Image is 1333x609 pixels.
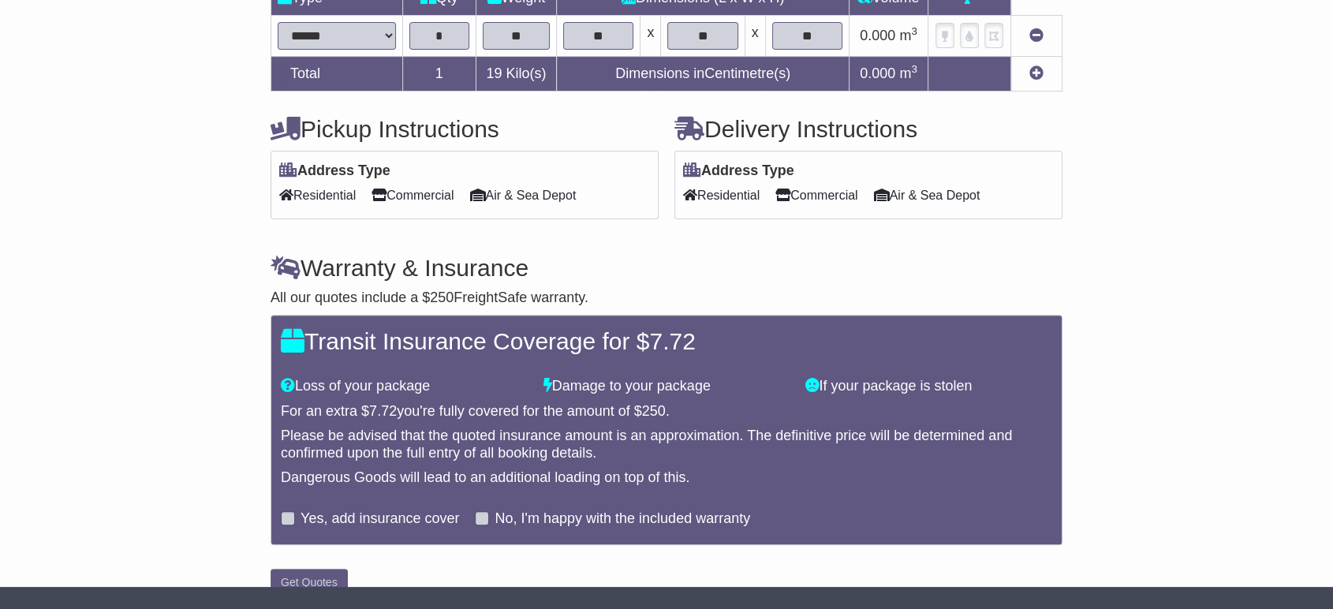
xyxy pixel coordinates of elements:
span: m [899,28,917,43]
div: If your package is stolen [797,378,1060,395]
td: Kilo(s) [476,56,557,91]
sup: 3 [911,25,917,37]
span: 250 [642,403,666,419]
span: 0.000 [860,65,895,81]
div: Dangerous Goods will lead to an additional loading on top of this. [281,469,1052,487]
span: 0.000 [860,28,895,43]
h4: Warranty & Insurance [271,255,1062,281]
td: x [640,15,661,56]
span: Air & Sea Depot [874,183,980,207]
span: m [899,65,917,81]
label: Yes, add insurance cover [301,510,459,528]
td: 1 [403,56,476,91]
td: Dimensions in Centimetre(s) [557,56,849,91]
div: Please be advised that the quoted insurance amount is an approximation. The definitive price will... [281,428,1052,461]
a: Remove this item [1029,28,1044,43]
label: No, I'm happy with the included warranty [495,510,750,528]
span: 7.72 [649,328,695,354]
span: 250 [430,290,454,305]
sup: 3 [911,63,917,75]
h4: Delivery Instructions [674,116,1062,142]
div: Loss of your package [273,378,536,395]
span: Commercial [775,183,857,207]
span: 7.72 [369,403,397,419]
td: x [745,15,765,56]
span: 19 [486,65,502,81]
div: For an extra $ you're fully covered for the amount of $ . [281,403,1052,420]
td: Total [271,56,403,91]
span: Residential [279,183,356,207]
div: Damage to your package [536,378,798,395]
h4: Pickup Instructions [271,116,659,142]
a: Add new item [1029,65,1044,81]
span: Commercial [372,183,454,207]
span: Air & Sea Depot [470,183,577,207]
label: Address Type [683,163,794,180]
h4: Transit Insurance Coverage for $ [281,328,1052,354]
label: Address Type [279,163,390,180]
div: All our quotes include a $ FreightSafe warranty. [271,290,1062,307]
button: Get Quotes [271,569,348,596]
span: Residential [683,183,760,207]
